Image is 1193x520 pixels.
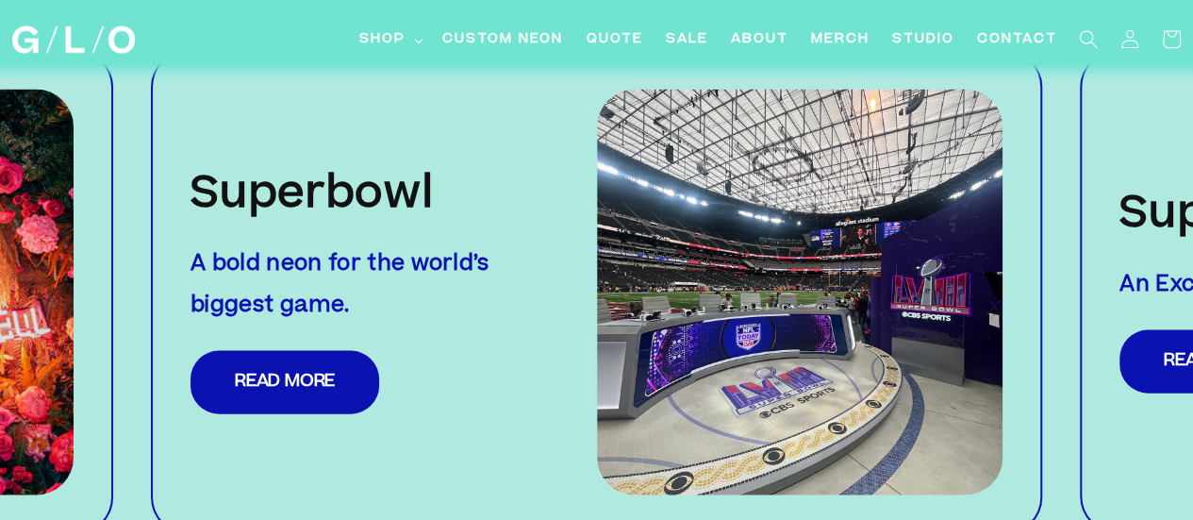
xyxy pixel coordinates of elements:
summary: Search [1068,19,1109,60]
span: Shop [359,30,406,50]
a: Quote [574,19,654,61]
img: GLO Studio [12,26,135,54]
span: Studio [891,30,953,50]
span: Contact [976,30,1056,50]
a: Merch [799,19,880,61]
span: Custom Neon [442,30,563,50]
span: SALE [665,30,707,50]
img: Superbowl-2024-LED-Still_sm.jpg [597,90,1003,496]
a: Studio [880,19,965,61]
a: Contact [965,19,1068,61]
summary: Shop [348,19,431,61]
h3: A bold neon for the world’s biggest game. [191,244,511,327]
span: About [730,30,787,50]
a: About [719,19,799,61]
a: GLO Studio [5,20,141,61]
strong: Superbowl [191,176,433,218]
span: Quote [586,30,642,50]
a: SALE [654,19,719,61]
span: Merch [810,30,869,50]
iframe: Chat Widget [1099,429,1193,520]
a: Custom Neon [431,19,574,61]
a: Read More [191,351,379,414]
